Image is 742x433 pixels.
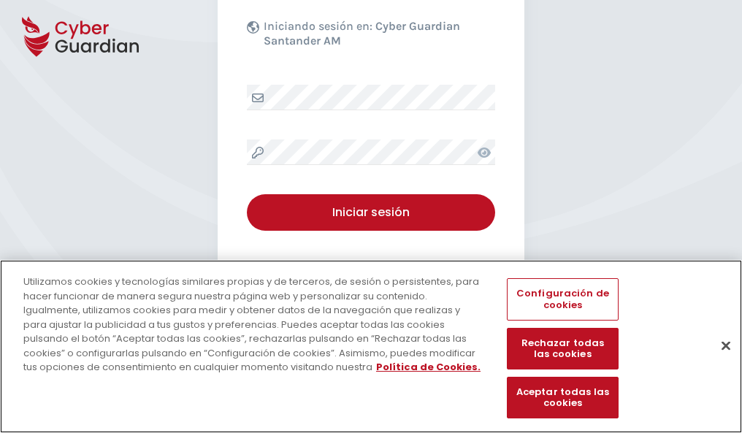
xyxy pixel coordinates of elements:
[23,275,485,375] div: Utilizamos cookies y tecnologías similares propias y de terceros, de sesión o persistentes, para ...
[376,360,481,374] a: Más información sobre su privacidad, se abre en una nueva pestaña
[247,194,495,231] button: Iniciar sesión
[507,278,618,320] button: Configuración de cookies, Abre el cuadro de diálogo del centro de preferencias.
[507,377,618,418] button: Aceptar todas las cookies
[258,204,484,221] div: Iniciar sesión
[507,328,618,369] button: Rechazar todas las cookies
[710,329,742,361] button: Cerrar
